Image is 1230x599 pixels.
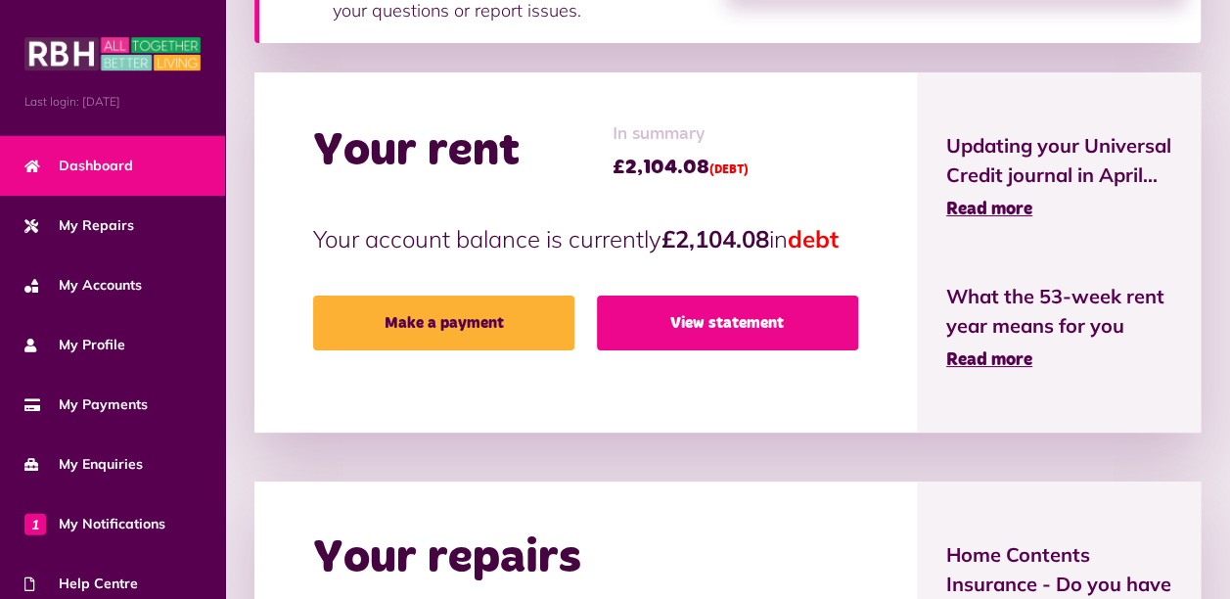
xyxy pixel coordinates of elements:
[946,131,1171,223] a: Updating your Universal Credit journal in April... Read more
[313,221,858,256] p: Your account balance is currently in
[313,530,581,587] h2: Your repairs
[24,156,133,176] span: Dashboard
[24,454,143,475] span: My Enquiries
[24,34,201,73] img: MyRBH
[24,394,148,415] span: My Payments
[709,164,749,176] span: (DEBT)
[613,153,749,182] span: £2,104.08
[946,351,1032,369] span: Read more
[613,121,749,148] span: In summary
[313,123,520,180] h2: Your rent
[661,224,769,253] strong: £2,104.08
[946,282,1171,374] a: What the 53-week rent year means for you Read more
[946,282,1171,341] span: What the 53-week rent year means for you
[24,215,134,236] span: My Repairs
[24,574,138,594] span: Help Centre
[597,296,858,350] a: View statement
[24,93,201,111] span: Last login: [DATE]
[313,296,574,350] a: Make a payment
[24,335,125,355] span: My Profile
[24,513,46,534] span: 1
[946,201,1032,218] span: Read more
[946,131,1171,190] span: Updating your Universal Credit journal in April...
[24,275,142,296] span: My Accounts
[788,224,839,253] span: debt
[24,514,165,534] span: My Notifications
